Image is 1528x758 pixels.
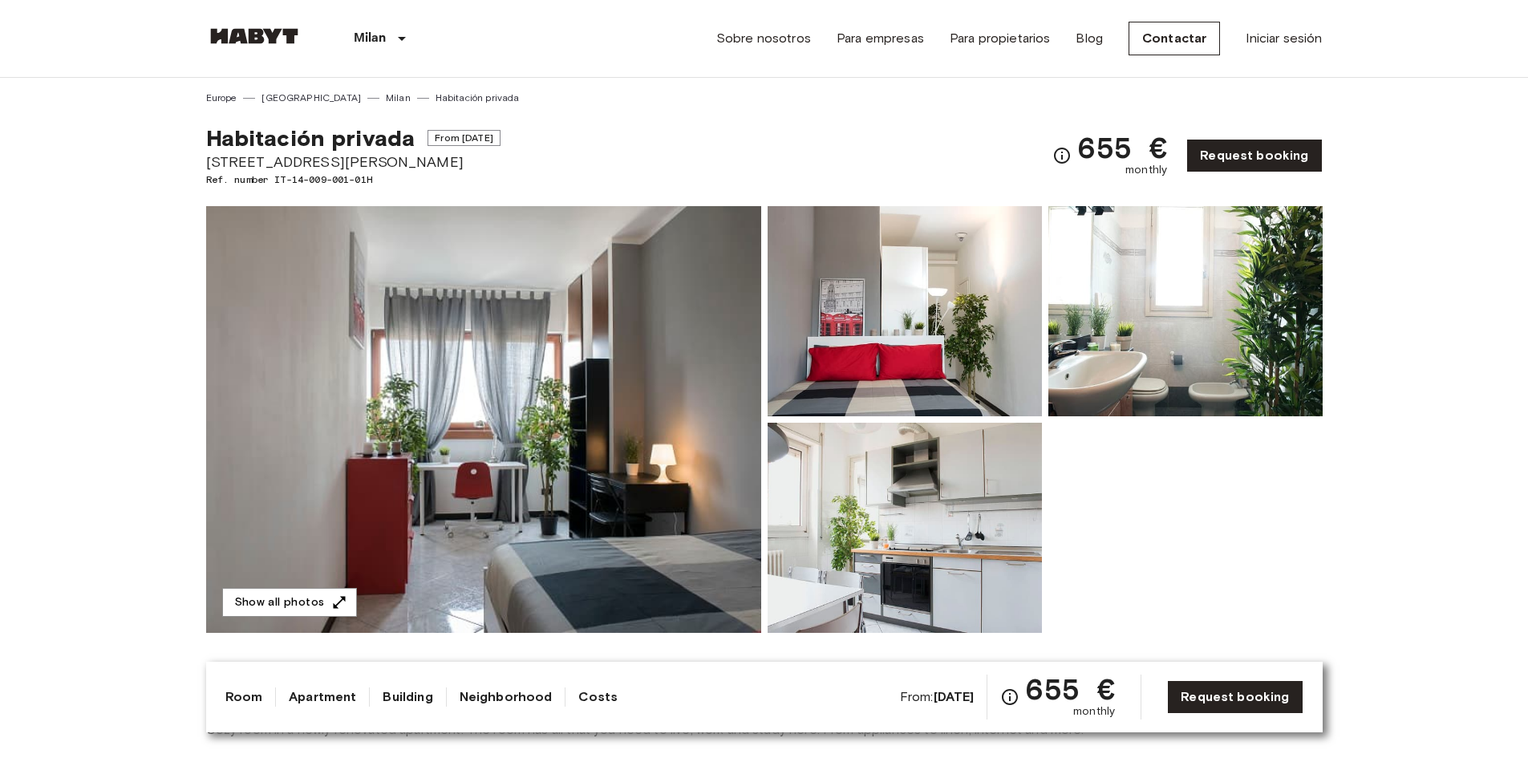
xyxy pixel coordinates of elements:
[1076,29,1103,48] a: Blog
[934,689,975,704] b: [DATE]
[768,206,1042,416] img: Picture of unit IT-14-009-001-01H
[716,29,811,48] a: Sobre nosotros
[289,687,356,707] a: Apartment
[206,91,237,105] a: Europe
[900,688,975,706] span: From:
[1125,162,1167,178] span: monthly
[950,29,1051,48] a: Para propietarios
[1000,687,1019,707] svg: Check cost overview for full price breakdown. Please note that discounts apply to new joiners onl...
[1167,680,1303,714] a: Request booking
[386,91,411,105] a: Milan
[206,152,501,172] span: [STREET_ADDRESS][PERSON_NAME]
[354,29,387,48] p: Milan
[436,91,520,105] a: Habitación privada
[222,588,357,618] button: Show all photos
[1048,206,1323,416] img: Picture of unit IT-14-009-001-01H
[1073,703,1115,719] span: monthly
[1078,133,1167,162] span: 655 €
[1052,146,1072,165] svg: Check cost overview for full price breakdown. Please note that discounts apply to new joiners onl...
[225,687,263,707] a: Room
[768,423,1042,633] img: Picture of unit IT-14-009-001-01H
[1026,675,1115,703] span: 655 €
[460,687,553,707] a: Neighborhood
[578,687,618,707] a: Costs
[1246,29,1322,48] a: Iniciar sesión
[206,206,761,633] img: Marketing picture of unit IT-14-009-001-01H
[206,28,302,44] img: Habyt
[428,130,501,146] span: From [DATE]
[383,687,432,707] a: Building
[1129,22,1220,55] a: Contactar
[837,29,924,48] a: Para empresas
[261,91,361,105] a: [GEOGRAPHIC_DATA]
[206,124,415,152] span: Habitación privada
[206,172,501,187] span: Ref. number IT-14-009-001-01H
[1186,139,1322,172] a: Request booking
